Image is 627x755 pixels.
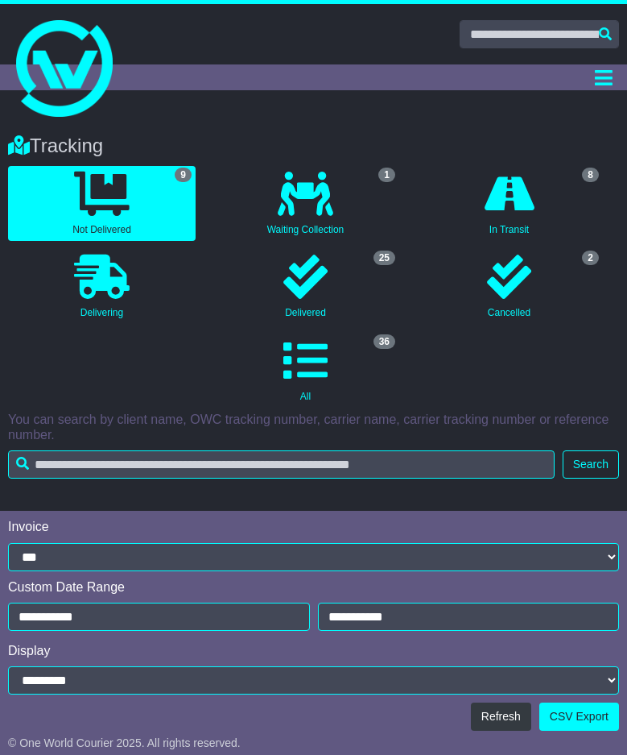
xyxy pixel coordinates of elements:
[8,579,619,595] div: Custom Date Range
[378,168,395,182] span: 1
[8,643,619,658] div: Display
[539,703,619,731] a: CSV Export
[212,249,399,324] a: 25 Delivered
[471,703,531,731] button: Refresh
[415,166,603,241] a: 8 In Transit
[8,519,619,534] div: Invoice
[8,249,196,324] a: Delivering
[212,333,399,408] a: 36 All
[563,450,619,479] button: Search
[582,168,599,182] span: 8
[588,64,619,90] button: Toggle navigation
[415,249,603,324] a: 2 Cancelled
[8,166,196,241] a: 9 Not Delivered
[373,334,395,349] span: 36
[582,251,599,265] span: 2
[8,412,619,442] p: You can search by client name, OWC tracking number, carrier name, carrier tracking number or refe...
[373,251,395,265] span: 25
[175,168,192,182] span: 9
[212,166,399,241] a: 1 Waiting Collection
[8,736,241,749] span: © One World Courier 2025. All rights reserved.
